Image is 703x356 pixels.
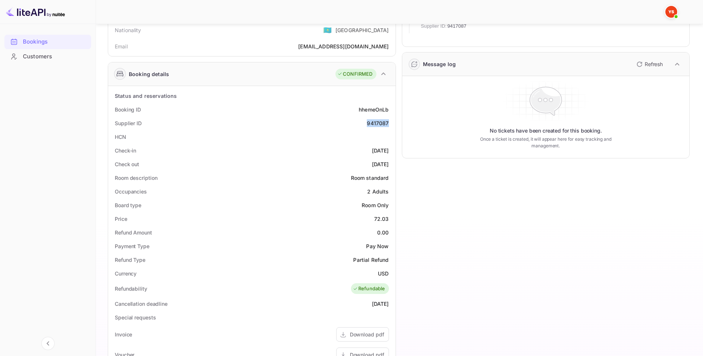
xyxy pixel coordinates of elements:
[350,331,384,338] div: Download pdf
[362,201,389,209] div: Room Only
[115,188,147,195] div: Occupancies
[115,300,168,308] div: Cancellation deadline
[366,242,389,250] div: Pay Now
[353,256,389,264] div: Partial Refund
[115,285,147,292] div: Refundability
[115,147,136,154] div: Check-in
[377,229,389,236] div: 0.00
[115,42,128,50] div: Email
[115,215,127,223] div: Price
[115,119,142,127] div: Supplier ID
[23,52,87,61] div: Customers
[4,49,91,63] a: Customers
[353,285,385,292] div: Refundable
[645,60,663,68] p: Refresh
[374,215,389,223] div: 72.03
[335,26,389,34] div: [GEOGRAPHIC_DATA]
[115,160,139,168] div: Check out
[359,106,389,113] div: hhemeOnLb
[421,23,447,30] span: Supplier ID:
[115,229,152,236] div: Refund Amount
[367,119,389,127] div: 9417087
[372,300,389,308] div: [DATE]
[115,174,157,182] div: Room description
[4,35,91,48] a: Bookings
[372,147,389,154] div: [DATE]
[23,38,87,46] div: Bookings
[115,314,156,321] div: Special requests
[129,70,169,78] div: Booking details
[378,270,389,277] div: USD
[115,92,177,100] div: Status and reservations
[423,60,456,68] div: Message log
[665,6,677,18] img: Yandex Support
[367,188,389,195] div: 2 Adults
[298,42,389,50] div: [EMAIL_ADDRESS][DOMAIN_NAME]
[372,160,389,168] div: [DATE]
[447,23,466,30] span: 9417087
[323,23,332,37] span: United States
[41,337,55,350] button: Collapse navigation
[468,136,623,149] p: Once a ticket is created, it will appear here for easy tracking and management.
[115,331,132,338] div: Invoice
[115,133,126,141] div: HCN
[632,58,666,70] button: Refresh
[115,270,137,277] div: Currency
[115,256,145,264] div: Refund Type
[4,35,91,49] div: Bookings
[4,49,91,64] div: Customers
[6,6,65,18] img: LiteAPI logo
[351,174,389,182] div: Room standard
[115,106,141,113] div: Booking ID
[337,71,372,78] div: CONFIRMED
[115,242,149,250] div: Payment Type
[115,26,141,34] div: Nationality
[490,127,602,134] p: No tickets have been created for this booking.
[115,201,141,209] div: Board type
